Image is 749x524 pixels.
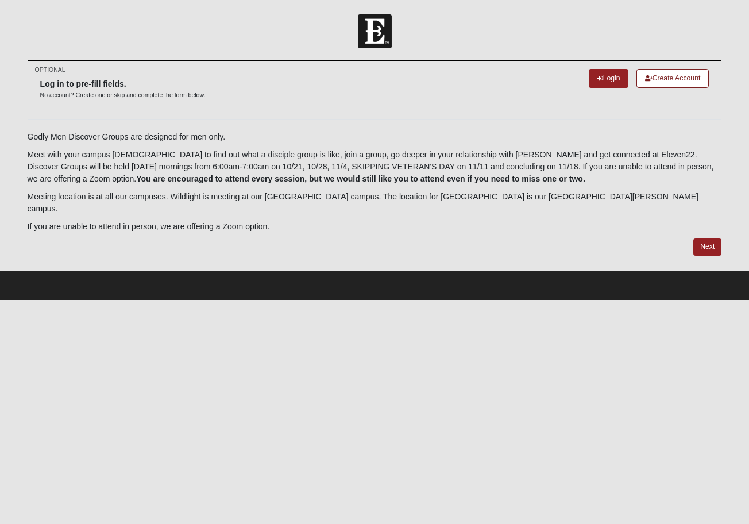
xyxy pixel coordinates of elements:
p: If you are unable to attend in person, we are offering a Zoom option. [28,221,722,233]
h6: Log in to pre-fill fields. [40,79,206,89]
p: Godly Men Discover Groups are designed for men only. [28,131,722,143]
a: Next [693,238,721,255]
a: Create Account [636,69,709,88]
p: Meet with your campus [DEMOGRAPHIC_DATA] to find out what a disciple group is like, join a group,... [28,149,722,185]
small: OPTIONAL [35,65,65,74]
img: Church of Eleven22 Logo [358,14,392,48]
a: Login [589,69,628,88]
b: You are encouraged to attend every session, but we would still like you to attend even if you nee... [136,174,585,183]
p: No account? Create one or skip and complete the form below. [40,91,206,99]
p: Meeting location is at all our campuses. Wildlight is meeting at our [GEOGRAPHIC_DATA] campus. Th... [28,191,722,215]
